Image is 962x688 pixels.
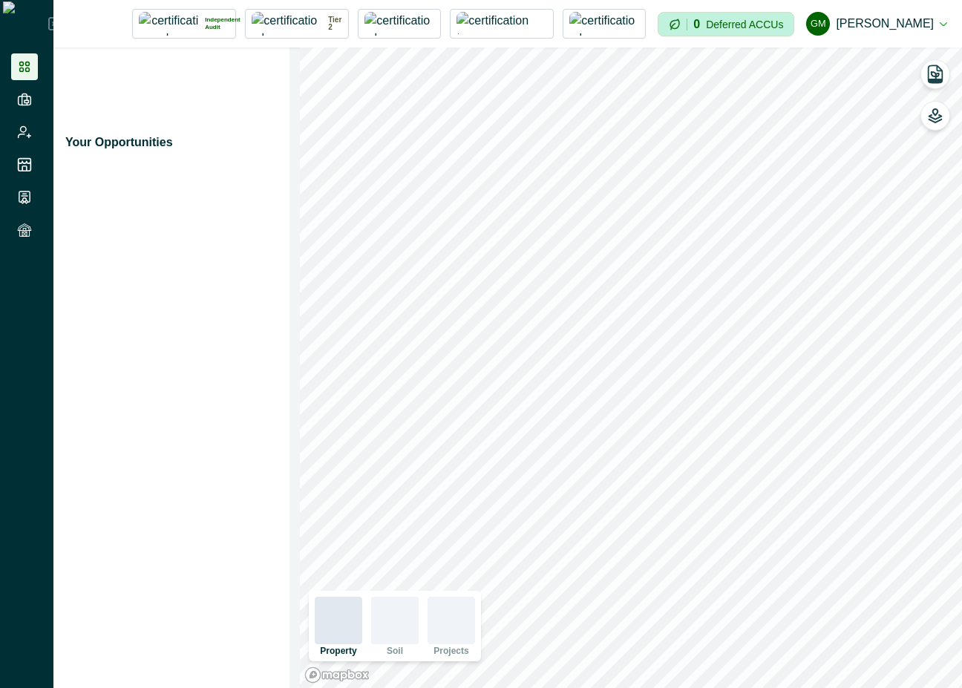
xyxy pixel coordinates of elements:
[65,134,173,151] p: Your Opportunities
[433,646,468,655] p: Projects
[139,12,199,36] img: certification logo
[387,646,403,655] p: Soil
[457,12,547,36] img: certification logo
[304,666,370,684] a: Mapbox logo
[569,12,639,36] img: certification logo
[320,646,356,655] p: Property
[806,6,947,42] button: Gayathri Menakath[PERSON_NAME]
[328,16,342,31] p: Tier 2
[132,9,236,39] button: certification logoIndependent Audit
[3,1,48,46] img: Logo
[252,12,322,36] img: certification logo
[706,19,783,30] p: Deferred ACCUs
[364,12,434,36] img: certification logo
[205,16,240,31] p: Independent Audit
[693,19,700,30] p: 0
